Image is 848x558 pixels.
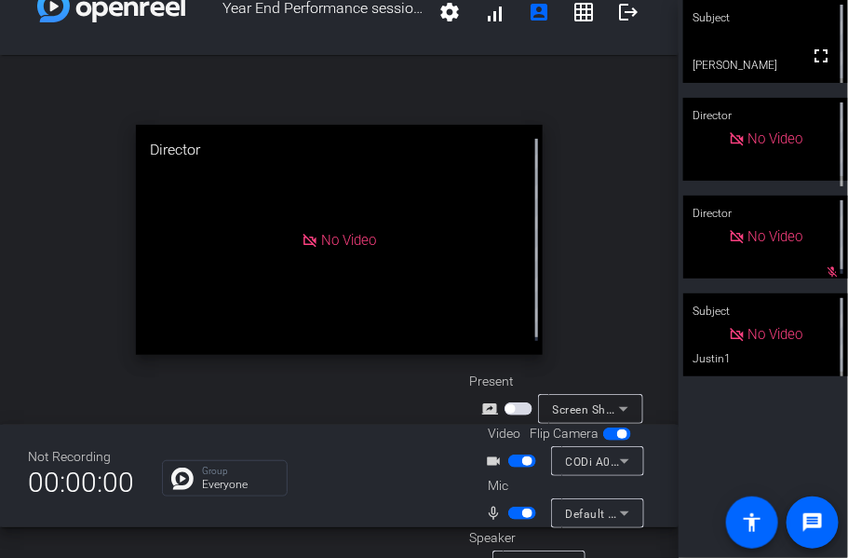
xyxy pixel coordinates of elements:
img: Chat Icon [171,468,194,490]
div: Present [469,372,655,391]
mat-icon: videocam_outline [486,450,508,472]
span: Default - Microphone (Yeti Stereo Microphone) [566,506,817,521]
span: Flip Camera [530,424,599,443]
div: Mic [469,476,655,496]
mat-icon: grid_on [572,1,595,23]
span: Screen Sharing [553,401,635,416]
div: Subject [683,293,848,329]
mat-icon: logout [617,1,639,23]
mat-icon: mic_none [486,502,508,524]
span: CODi A05020 Webcam (1a19:0c17) [566,454,760,469]
mat-icon: accessibility [741,511,763,534]
span: No Video [748,228,803,245]
div: Director [136,125,543,175]
p: Everyone [202,479,277,490]
mat-icon: screen_share_outline [482,398,505,420]
div: Speaker [469,528,581,548]
span: Video [488,424,520,443]
mat-icon: account_box [528,1,550,23]
div: Not Recording [28,447,134,467]
mat-icon: fullscreen [810,45,832,67]
span: No Video [748,130,803,147]
span: No Video [321,231,376,248]
mat-icon: message [801,511,824,534]
div: Director [683,98,848,133]
span: No Video [748,326,803,343]
span: 00:00:00 [28,459,134,505]
mat-icon: settings [438,1,461,23]
div: Director [683,196,848,231]
p: Group [202,467,277,476]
